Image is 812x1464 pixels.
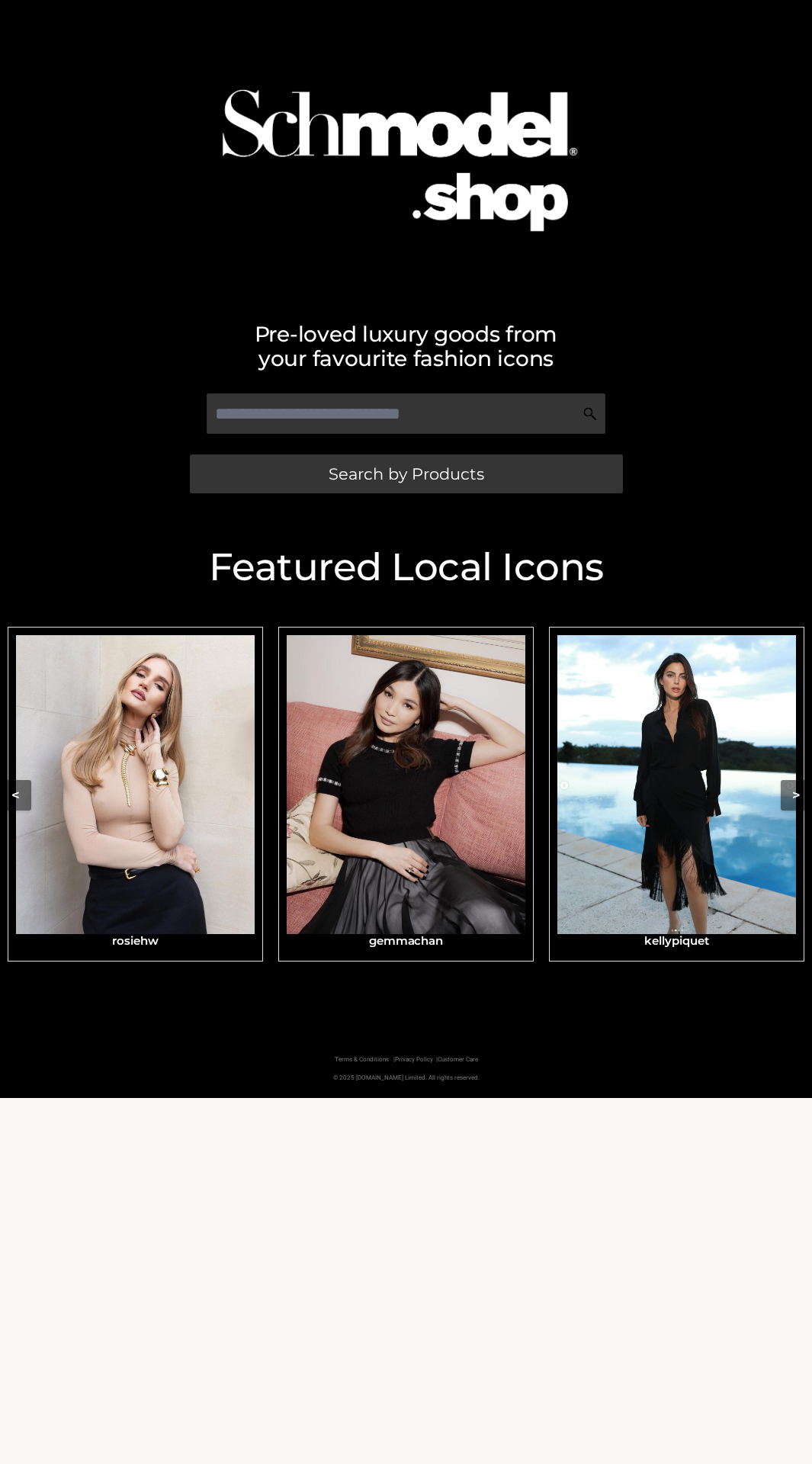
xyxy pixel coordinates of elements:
a: Terms & Conditions | [335,1056,395,1063]
h2: Pre-loved luxury goods from your favourite fashion icons [8,322,804,371]
img: Search Icon [583,406,598,422]
a: rosiehwrosiehw [8,627,263,962]
img: gemmachan [287,635,525,933]
a: Search by Products [190,454,623,493]
span: Search by Products [329,466,484,482]
a: Customer Care [438,1056,478,1063]
img: kellypiquet [557,635,796,933]
a: kellypiquetkellypiquet [549,627,804,962]
p: © 2025 [DOMAIN_NAME] Limited. All rights reserved. [8,1073,804,1084]
a: gemmachangemmachan [278,627,534,962]
h3: rosiehw [16,934,255,948]
button: > [781,780,812,811]
h3: gemmachan [287,934,525,948]
h3: kellypiquet [557,934,796,948]
img: rosiehw [16,635,255,933]
a: Privacy Policy | [395,1056,438,1063]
